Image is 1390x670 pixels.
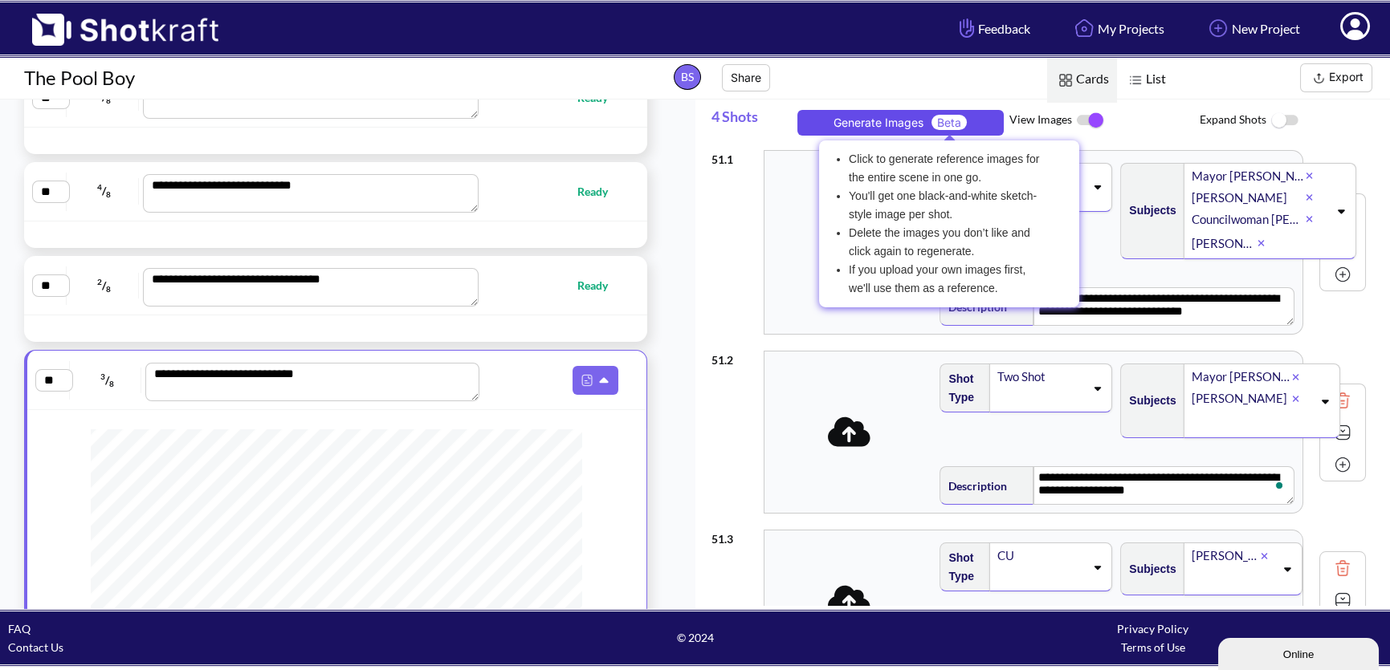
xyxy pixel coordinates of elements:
[1331,588,1355,612] img: Expand Icon
[711,142,1367,343] div: 51.1Shot TypeWideSubjectsMayor [PERSON_NAME][PERSON_NAME]Councilwoman [PERSON_NAME][PERSON_NAME]D...
[1331,453,1355,477] img: Add Icon
[711,343,756,369] div: 51 . 2
[996,545,1085,566] div: CU
[1266,104,1302,138] img: ToggleOff Icon
[1331,262,1355,286] img: Add Icon
[849,150,1050,187] li: Click to generate reference images for the entire scene in one go.
[106,96,111,106] span: 8
[577,182,624,201] span: Ready
[996,366,1085,388] div: Two Shot
[1070,14,1098,42] img: Home Icon
[1205,14,1232,42] img: Add Icon
[674,64,701,90] span: BS
[1200,104,1390,138] span: Expand Shots
[940,473,1007,499] span: Description
[97,277,102,286] span: 2
[1309,68,1329,88] img: Export Icon
[849,224,1050,261] li: Delete the images you don’t like and click again to regenerate.
[1190,366,1293,388] div: Mayor [PERSON_NAME]
[1192,7,1312,50] a: New Project
[100,372,105,381] span: 3
[1033,466,1295,505] textarea: To enrich screen reader interactions, please activate Accessibility in Grammarly extension settings
[1331,420,1355,445] img: Expand Icon
[940,545,981,590] span: Shot Type
[1190,545,1261,566] div: [PERSON_NAME]
[924,619,1382,638] div: Privacy Policy
[711,522,756,548] div: 51 . 3
[577,370,597,391] img: Pdf Icon
[1190,165,1306,187] div: Mayor [PERSON_NAME]
[1055,70,1076,91] img: Card Icon
[1331,388,1355,412] img: Trash Icon
[1121,197,1176,224] span: Subjects
[1121,556,1176,583] span: Subjects
[1121,388,1176,414] span: Subjects
[74,367,141,393] span: /
[797,110,1004,136] button: Generate Images
[1047,57,1117,103] span: Cards
[956,19,1030,38] span: Feedback
[1218,635,1382,670] iframe: chat widget
[711,99,792,142] span: 4 Shots
[849,187,1050,224] li: You'll get one black-and-white sketch-style image per shot.
[1331,556,1355,580] img: Trash Icon
[71,273,139,298] span: /
[1190,209,1306,230] div: Councilwoman [PERSON_NAME]
[924,638,1382,656] div: Terms of Use
[849,261,1050,298] li: If you upload your own images first, we'll use them as a reference.
[106,190,111,200] span: 8
[1300,63,1372,92] button: Export
[1190,187,1306,209] div: [PERSON_NAME]
[1190,233,1258,254] div: [PERSON_NAME]
[106,284,111,294] span: 8
[1072,104,1108,137] img: ToggleOn Icon
[956,14,978,42] img: Hand Icon
[722,64,770,91] button: Share
[97,182,102,192] span: 4
[109,379,114,388] span: 8
[8,640,63,654] a: Contact Us
[711,343,1367,522] div: 51.2Shot TypeTwo ShotSubjectsMayor [PERSON_NAME][PERSON_NAME]DescriptionTo enrich screen reader i...
[711,142,756,169] div: 51 . 1
[8,622,31,635] a: FAQ
[1117,57,1174,103] span: List
[940,366,981,411] span: Shot Type
[931,115,967,130] span: Beta
[1058,7,1176,50] a: My Projects
[1125,70,1146,91] img: List Icon
[466,628,923,647] span: © 2024
[1009,104,1200,137] span: View Images
[71,178,139,204] span: /
[577,276,624,294] span: Ready
[1190,388,1293,409] div: [PERSON_NAME]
